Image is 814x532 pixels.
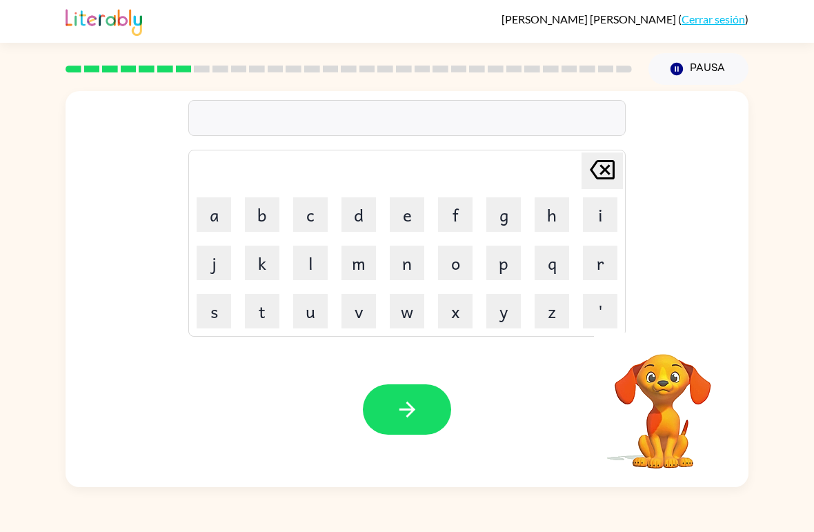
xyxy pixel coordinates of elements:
[390,294,424,328] button: w
[583,246,617,280] button: r
[535,246,569,280] button: q
[502,12,678,26] span: [PERSON_NAME] [PERSON_NAME]
[390,246,424,280] button: n
[293,246,328,280] button: l
[197,294,231,328] button: s
[486,294,521,328] button: y
[502,12,748,26] div: ( )
[583,197,617,232] button: i
[293,294,328,328] button: u
[438,246,473,280] button: o
[438,197,473,232] button: f
[486,197,521,232] button: g
[197,246,231,280] button: j
[197,197,231,232] button: a
[682,12,745,26] a: Cerrar sesión
[245,294,279,328] button: t
[535,294,569,328] button: z
[535,197,569,232] button: h
[341,246,376,280] button: m
[486,246,521,280] button: p
[390,197,424,232] button: e
[293,197,328,232] button: c
[66,6,142,36] img: Literably
[245,197,279,232] button: b
[594,333,732,471] video: Tu navegador debe admitir la reproducción de archivos .mp4 para usar Literably. Intenta usar otro...
[245,246,279,280] button: k
[341,294,376,328] button: v
[438,294,473,328] button: x
[583,294,617,328] button: '
[648,53,748,85] button: Pausa
[341,197,376,232] button: d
